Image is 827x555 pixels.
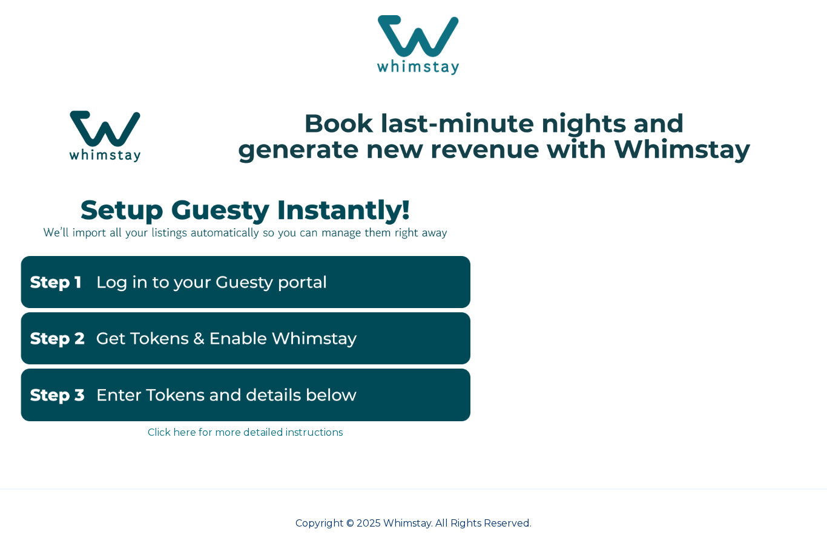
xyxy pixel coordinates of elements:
[148,427,343,438] a: Click here for more detailed instructions
[20,369,470,421] img: EnterbelowGuesty
[20,183,470,251] img: instantlyguesty
[12,94,815,179] img: Hubspot header for SSOB (4)
[20,516,807,531] p: Copyright © 2025 Whimstay. All Rights Reserved.
[20,256,470,308] img: Guestystep1-2
[20,312,470,364] img: GuestyTokensandenable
